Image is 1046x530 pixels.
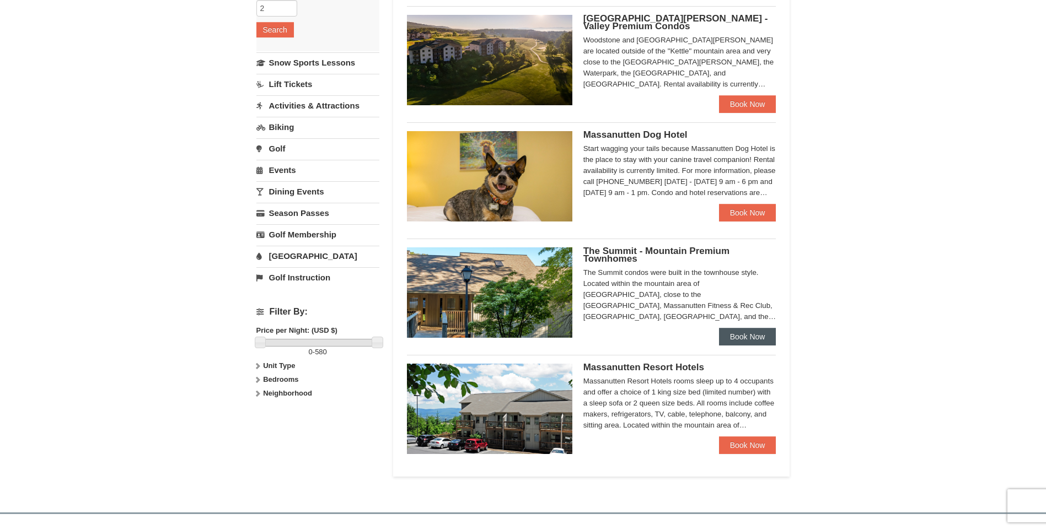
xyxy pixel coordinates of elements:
[256,224,379,245] a: Golf Membership
[407,364,572,454] img: 19219026-1-e3b4ac8e.jpg
[719,328,776,345] a: Book Now
[719,95,776,113] a: Book Now
[256,138,379,159] a: Golf
[583,13,768,31] span: [GEOGRAPHIC_DATA][PERSON_NAME] - Valley Premium Condos
[256,326,337,334] strong: Price per Night: (USD $)
[583,267,776,322] div: The Summit condos were built in the townhouse style. Located within the mountain area of [GEOGRAP...
[256,52,379,73] a: Snow Sports Lessons
[263,389,312,397] strong: Neighborhood
[583,143,776,198] div: Start wagging your tails because Massanutten Dog Hotel is the place to stay with your canine trav...
[583,246,729,264] span: The Summit - Mountain Premium Townhomes
[263,375,298,383] strong: Bedrooms
[256,160,379,180] a: Events
[719,204,776,221] a: Book Now
[256,181,379,202] a: Dining Events
[256,95,379,116] a: Activities & Attractions
[256,246,379,266] a: [GEOGRAPHIC_DATA]
[256,307,379,317] h4: Filter By:
[256,74,379,94] a: Lift Tickets
[315,348,327,356] span: 580
[256,22,294,37] button: Search
[583,376,776,431] div: Massanutten Resort Hotels rooms sleep up to 4 occupants and offer a choice of 1 king size bed (li...
[256,267,379,288] a: Golf Instruction
[719,436,776,454] a: Book Now
[256,203,379,223] a: Season Passes
[583,129,688,140] span: Massanutten Dog Hotel
[309,348,313,356] span: 0
[407,247,572,338] img: 19219034-1-0eee7e00.jpg
[256,117,379,137] a: Biking
[263,361,295,370] strong: Unit Type
[583,35,776,90] div: Woodstone and [GEOGRAPHIC_DATA][PERSON_NAME] are located outside of the "Kettle" mountain area an...
[256,347,379,358] label: -
[407,131,572,221] img: 27428181-5-81c892a3.jpg
[583,362,704,372] span: Massanutten Resort Hotels
[407,15,572,105] img: 19219041-4-ec11c166.jpg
